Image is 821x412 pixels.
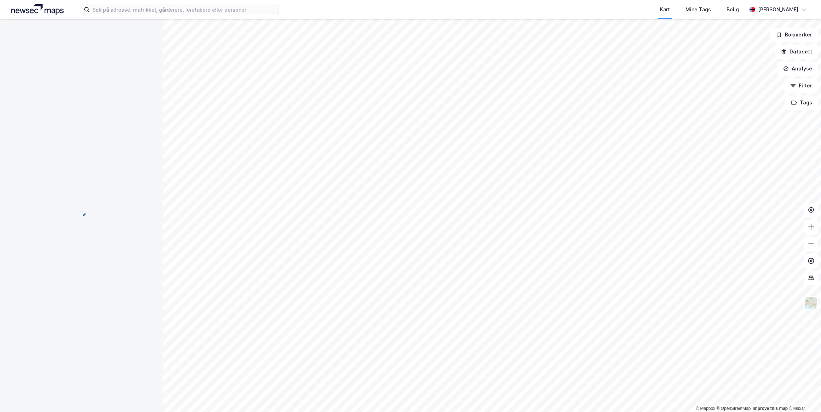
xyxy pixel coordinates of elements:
img: spinner.a6d8c91a73a9ac5275cf975e30b51cfb.svg [76,206,87,217]
button: Analyse [777,62,818,76]
img: Z [804,297,818,310]
a: Mapbox [696,406,715,411]
div: Mine Tags [685,5,711,14]
button: Filter [784,79,818,93]
button: Bokmerker [770,28,818,42]
button: Tags [785,96,818,110]
div: Kontrollprogram for chat [786,378,821,412]
input: Søk på adresse, matrikkel, gårdeiere, leietakere eller personer [90,4,279,15]
div: [PERSON_NAME] [758,5,798,14]
div: Kart [660,5,670,14]
button: Datasett [775,45,818,59]
a: Improve this map [753,406,788,411]
iframe: Chat Widget [786,378,821,412]
div: Bolig [727,5,739,14]
img: logo.a4113a55bc3d86da70a041830d287a7e.svg [11,4,64,15]
a: OpenStreetMap [717,406,751,411]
